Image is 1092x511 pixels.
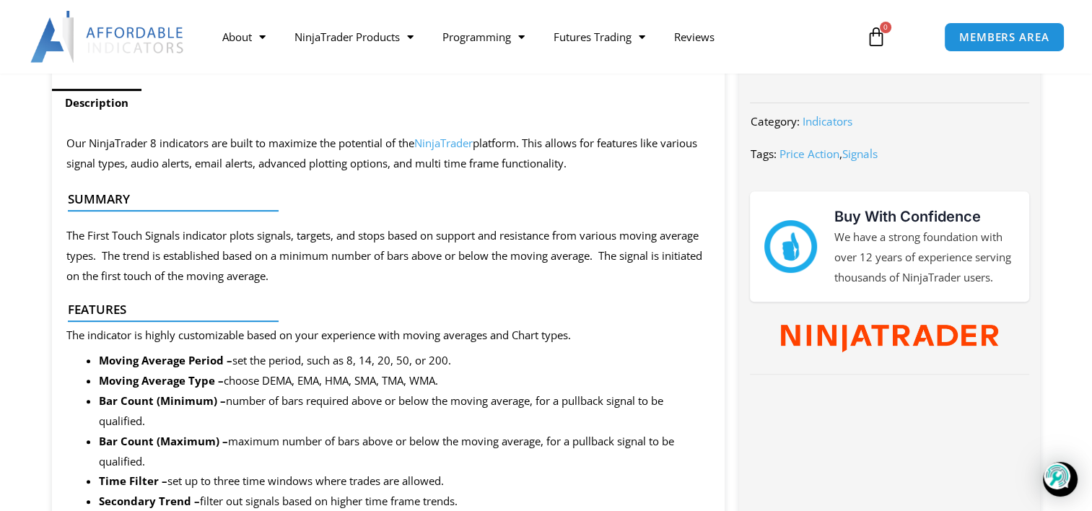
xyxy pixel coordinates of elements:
a: NinjaTrader Products [279,20,427,53]
span: choose DEMA, EMA, HMA, SMA, TMA, WMA. [99,373,438,388]
img: NinjaTrader Wordmark color RGB | Affordable Indicators – NinjaTrader [781,325,998,352]
span: Category: [750,114,799,128]
div: Open Intercom Messenger [1043,462,1078,497]
a: Price Action [779,147,839,161]
h4: Summary [68,192,698,206]
strong: Moving Average Type – [99,373,224,388]
a: NinjaTrader [414,136,473,150]
img: LogoAI | Affordable Indicators – NinjaTrader [30,11,185,63]
img: mark thumbs good 43913 | Affordable Indicators – NinjaTrader [764,220,816,272]
strong: Moving Average Period – [99,353,232,367]
p: The First Touch Signals indicator plots signals, targets, and stops based on support and resistan... [66,226,711,287]
a: 0 [844,16,908,58]
strong: Bar Count (Minimum) – [99,393,226,408]
a: Futures Trading [538,20,659,53]
span: filter out signals based on higher time frame trends. [99,494,458,508]
strong: Time Filter – [99,473,167,488]
span: number of bars required above or below the moving average, for a pullback signal to be qualified. [99,393,663,428]
p: We have a strong foundation with over 12 years of experience serving thousands of NinjaTrader users. [834,227,1015,288]
span: maximum number of bars above or below the moving average, for a pullback signal to be qualified. [99,434,674,468]
span: MEMBERS AREA [959,32,1049,43]
nav: Menu [207,20,852,53]
a: Description [52,89,141,117]
h3: Buy With Confidence [834,206,1015,227]
span: , [779,147,877,161]
a: Signals [842,147,877,161]
a: Reviews [659,20,728,53]
span: set up to three time windows where trades are allowed. [99,473,444,488]
span: Tags: [750,147,776,161]
span: 0 [880,22,891,33]
span: Our NinjaTrader 8 indicators are built to maximize the potential of the platform. This allows for... [66,136,697,170]
strong: Bar Count (Maximum) – [99,434,228,448]
strong: Secondary Trend – [99,494,200,508]
span: set the period, such as 8, 14, 20, 50, or 200. [99,353,451,367]
a: MEMBERS AREA [944,22,1065,52]
a: Programming [427,20,538,53]
h4: Features [68,302,698,317]
a: About [207,20,279,53]
a: Indicators [802,114,852,128]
